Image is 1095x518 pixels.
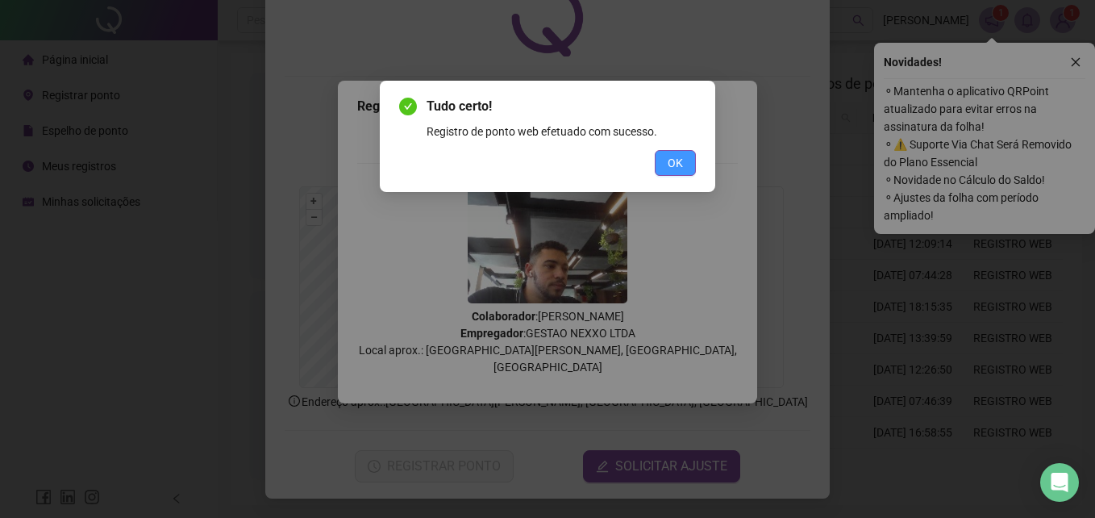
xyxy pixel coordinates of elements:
div: Registro de ponto web efetuado com sucesso. [427,123,696,140]
div: Open Intercom Messenger [1040,463,1079,502]
span: Tudo certo! [427,97,696,116]
span: OK [668,154,683,172]
span: check-circle [399,98,417,115]
button: OK [655,150,696,176]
